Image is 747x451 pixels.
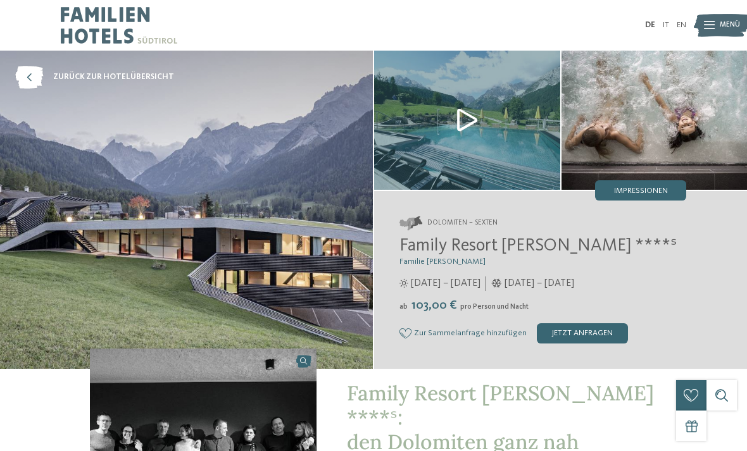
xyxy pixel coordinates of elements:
span: Impressionen [614,187,668,195]
a: EN [677,21,686,29]
img: Unser Familienhotel in Sexten, euer Urlaubszuhause in den Dolomiten [374,51,560,190]
a: DE [645,21,655,29]
a: zurück zur Hotelübersicht [15,66,174,89]
span: [DATE] – [DATE] [411,276,480,290]
span: Familie [PERSON_NAME] [399,257,486,266]
span: pro Person und Nacht [460,303,529,311]
a: IT [663,21,669,29]
i: Öffnungszeiten im Sommer [399,279,408,288]
div: jetzt anfragen [537,323,628,343]
i: Öffnungszeiten im Winter [491,279,502,288]
span: ab [399,303,408,311]
span: 103,00 € [409,299,459,312]
span: Zur Sammelanfrage hinzufügen [414,329,527,338]
span: Family Resort [PERSON_NAME] ****ˢ [399,237,677,255]
span: Menü [720,20,740,30]
span: [DATE] – [DATE] [505,276,574,290]
span: zurück zur Hotelübersicht [53,71,174,83]
span: Dolomiten – Sexten [427,218,498,228]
